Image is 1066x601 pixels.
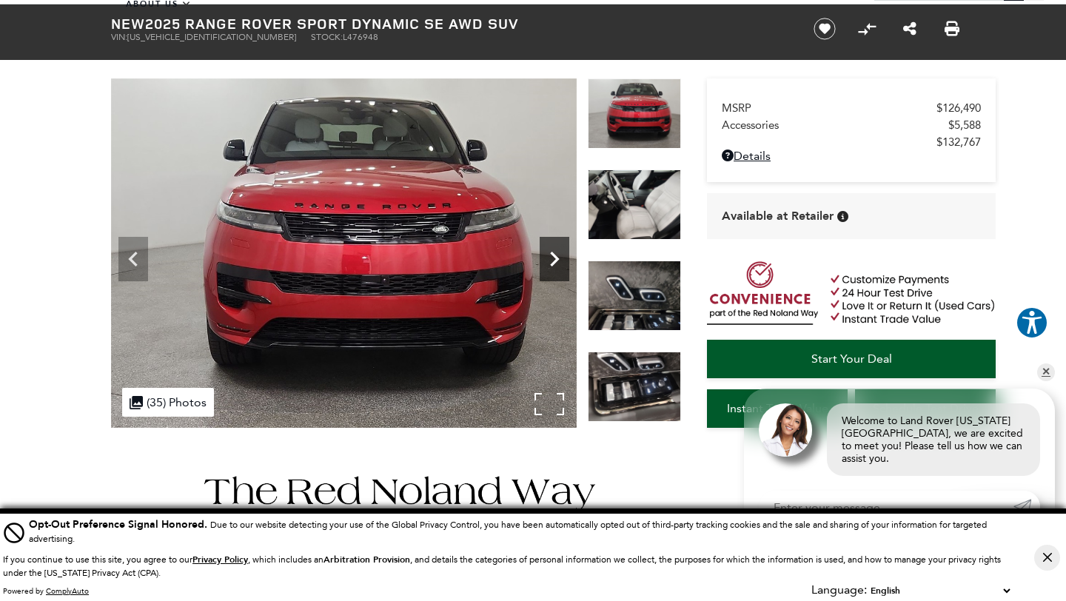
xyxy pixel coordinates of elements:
span: L476948 [343,32,378,42]
div: Language: [811,584,867,596]
div: Previous [118,237,148,281]
div: Powered by [3,587,89,596]
span: Opt-Out Preference Signal Honored . [29,517,210,531]
a: Instant Trade Value [707,389,848,428]
span: Stock: [311,32,343,42]
div: Next [540,237,569,281]
span: MSRP [722,101,936,115]
div: Welcome to Land Rover [US_STATE][GEOGRAPHIC_DATA], we are excited to meet you! Please tell us how... [827,403,1040,476]
span: $132,767 [936,135,981,149]
span: $126,490 [936,101,981,115]
a: Details [722,149,981,163]
div: (35) Photos [122,388,214,417]
span: $5,588 [948,118,981,132]
button: Explore your accessibility options [1016,306,1048,339]
img: New 2025 Firenze Red Land Rover Dynamic SE image 15 [111,78,577,428]
div: Due to our website detecting your use of the Global Privacy Control, you have been automatically ... [29,517,1013,545]
img: New 2025 Firenze Red Land Rover Dynamic SE image 18 [588,352,681,422]
a: Print this New 2025 Range Rover Sport Dynamic SE AWD SUV [945,20,959,38]
span: Start Your Deal [811,352,892,366]
div: Vehicle is in stock and ready for immediate delivery. Due to demand, availability is subject to c... [837,211,848,222]
a: $132,767 [722,135,981,149]
button: Close Button [1034,545,1060,571]
span: Accessories [722,118,948,132]
button: Compare Vehicle [856,18,878,40]
h1: 2025 Range Rover Sport Dynamic SE AWD SUV [111,16,788,32]
input: Enter your message [759,491,1013,523]
span: Available at Retailer [722,208,834,224]
a: Accessories $5,588 [722,118,981,132]
span: [US_VEHICLE_IDENTIFICATION_NUMBER] [127,32,296,42]
u: Privacy Policy [192,554,248,565]
aside: Accessibility Help Desk [1016,306,1048,342]
img: Agent profile photo [759,403,812,457]
img: New 2025 Firenze Red Land Rover Dynamic SE image 15 [588,78,681,149]
select: Language Select [867,583,1013,598]
a: Share this New 2025 Range Rover Sport Dynamic SE AWD SUV [903,20,916,38]
a: ComplyAuto [46,586,89,596]
a: MSRP $126,490 [722,101,981,115]
img: New 2025 Firenze Red Land Rover Dynamic SE image 16 [588,169,681,240]
p: If you continue to use this site, you agree to our , which includes an , and details the categori... [3,554,1001,578]
a: Submit [1013,491,1040,523]
button: Save vehicle [808,17,841,41]
span: Instant Trade Value [727,401,828,415]
strong: Arbitration Provision [324,554,410,565]
img: New 2025 Firenze Red Land Rover Dynamic SE image 17 [588,261,681,331]
strong: New [111,13,145,33]
a: Start Your Deal [707,340,996,378]
span: VIN: [111,32,127,42]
